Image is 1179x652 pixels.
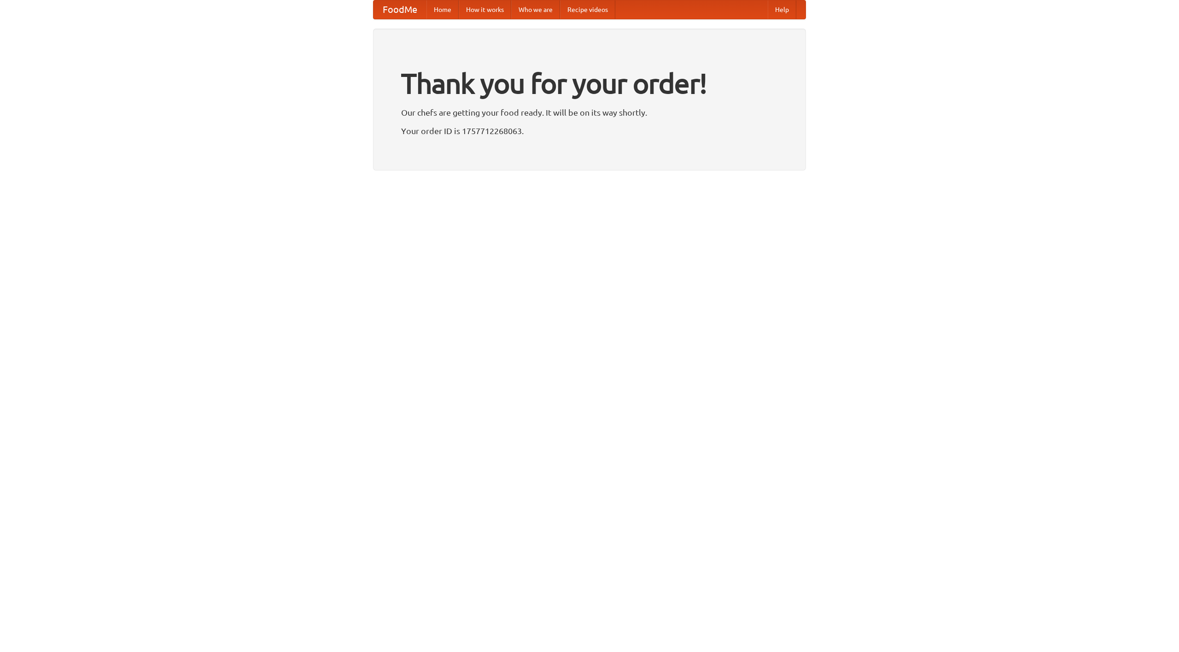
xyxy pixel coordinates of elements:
a: How it works [459,0,511,19]
h1: Thank you for your order! [401,61,778,106]
a: Help [768,0,796,19]
p: Your order ID is 1757712268063. [401,124,778,138]
a: Who we are [511,0,560,19]
a: Home [426,0,459,19]
p: Our chefs are getting your food ready. It will be on its way shortly. [401,106,778,119]
a: Recipe videos [560,0,615,19]
a: FoodMe [374,0,426,19]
